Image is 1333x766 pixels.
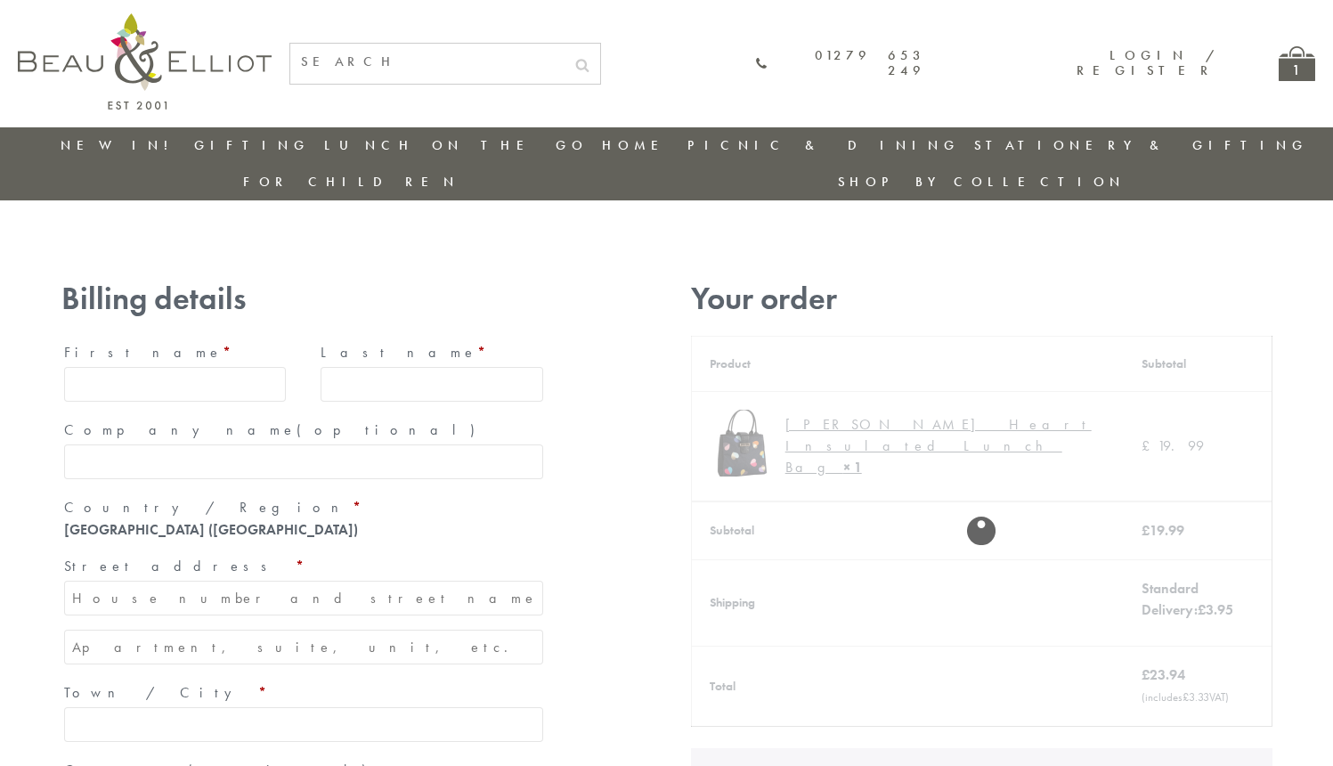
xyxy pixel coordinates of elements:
a: Lunch On The Go [324,136,588,154]
a: Login / Register [1077,46,1216,79]
label: Street address [64,552,543,581]
a: Stationery & Gifting [974,136,1308,154]
label: Company name [64,416,543,444]
label: Last name [321,338,543,367]
a: For Children [243,173,459,191]
h3: Billing details [61,281,546,317]
input: Apartment, suite, unit, etc. (optional) [64,630,543,664]
a: Gifting [194,136,310,154]
span: (optional) [297,420,485,439]
strong: [GEOGRAPHIC_DATA] ([GEOGRAPHIC_DATA]) [64,520,358,539]
label: Country / Region [64,493,543,522]
a: Home [602,136,673,154]
a: 1 [1279,46,1315,81]
label: First name [64,338,287,367]
a: Shop by collection [838,173,1126,191]
input: House number and street name [64,581,543,615]
a: Picnic & Dining [687,136,960,154]
a: New in! [61,136,180,154]
a: 01279 653 249 [755,48,926,79]
input: SEARCH [290,44,565,80]
img: logo [18,13,272,110]
h3: Your order [691,281,1272,317]
label: Town / City [64,679,543,707]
